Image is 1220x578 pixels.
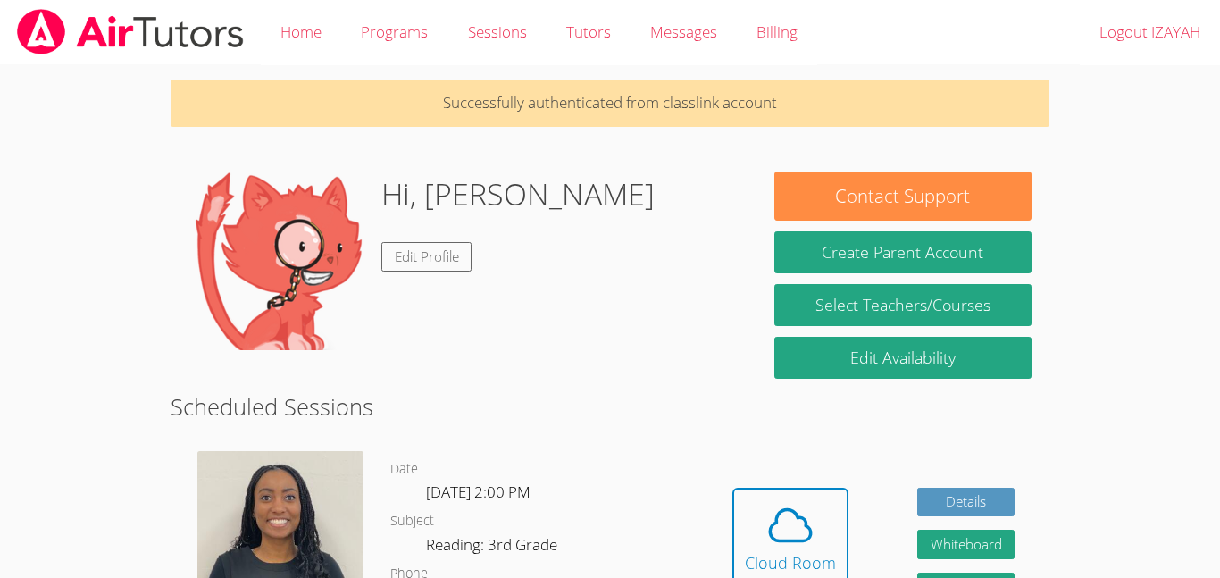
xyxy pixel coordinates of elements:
button: Whiteboard [917,530,1015,559]
img: airtutors_banner-c4298cdbf04f3fff15de1276eac7730deb9818008684d7c2e4769d2f7ddbe033.png [15,9,246,54]
dt: Date [390,458,418,481]
img: default.png [188,172,367,350]
span: [DATE] 2:00 PM [426,482,531,502]
button: Contact Support [774,172,1032,221]
button: Create Parent Account [774,231,1032,273]
a: Select Teachers/Courses [774,284,1032,326]
a: Edit Profile [381,242,472,272]
span: Messages [650,21,717,42]
p: Successfully authenticated from classlink account [171,80,1049,127]
div: Cloud Room [745,550,836,575]
dd: Reading: 3rd Grade [426,532,561,563]
h2: Scheduled Sessions [171,390,1049,423]
a: Details [917,488,1015,517]
h1: Hi, [PERSON_NAME] [381,172,655,217]
dt: Subject [390,510,434,532]
a: Edit Availability [774,337,1032,379]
